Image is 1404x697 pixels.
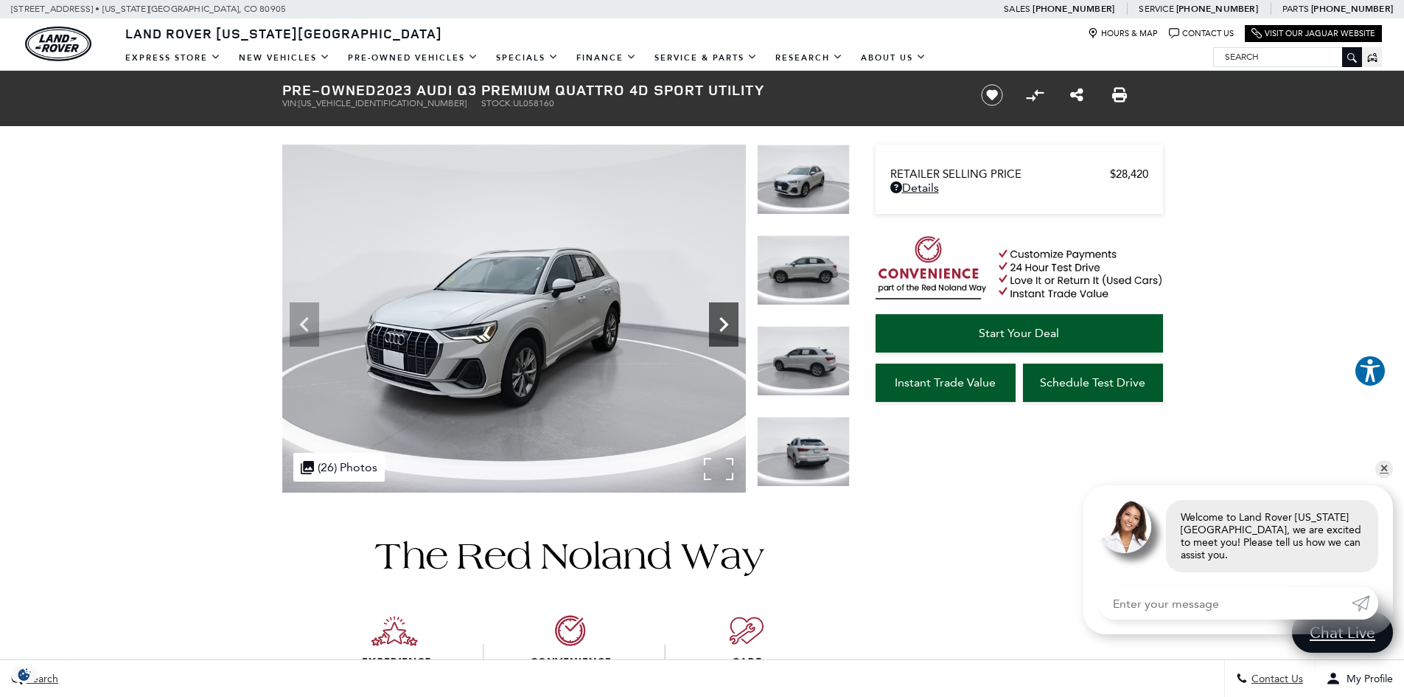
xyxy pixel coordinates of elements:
a: New Vehicles [230,45,339,71]
a: Visit Our Jaguar Website [1251,28,1375,39]
span: $28,420 [1110,167,1148,181]
a: Retailer Selling Price $28,420 [890,167,1148,181]
img: Opt-Out Icon [7,667,41,682]
nav: Main Navigation [116,45,935,71]
span: Retailer Selling Price [890,167,1110,181]
a: Specials [487,45,567,71]
input: Search [1214,48,1361,66]
a: Pre-Owned Vehicles [339,45,487,71]
a: About Us [852,45,935,71]
div: Previous [290,302,319,347]
strong: Pre-Owned [282,80,377,100]
a: Instant Trade Value [876,364,1016,402]
span: Service [1139,4,1173,14]
div: Next [709,302,738,347]
span: VIN: [282,98,298,108]
h1: 2023 Audi Q3 Premium quattro 4D Sport Utility [282,82,957,98]
a: Research [766,45,852,71]
a: Submit [1352,587,1378,620]
input: Enter your message [1098,587,1352,620]
span: [US_VEHICLE_IDENTIFICATION_NUMBER] [298,98,467,108]
button: Explore your accessibility options [1354,355,1386,387]
a: Contact Us [1169,28,1234,39]
img: Land Rover [25,27,91,61]
a: Hours & Map [1088,28,1158,39]
a: Service & Parts [646,45,766,71]
span: Contact Us [1248,673,1303,685]
img: Agent profile photo [1098,500,1151,553]
a: Details [890,181,1148,195]
button: Open user profile menu [1315,660,1404,697]
a: EXPRESS STORE [116,45,230,71]
a: [PHONE_NUMBER] [1033,3,1114,15]
a: Land Rover [US_STATE][GEOGRAPHIC_DATA] [116,24,451,42]
img: Used 2023 Ibis White Audi Premium image 4 [282,145,746,493]
img: Used 2023 Ibis White Audi Premium image 5 [757,235,850,305]
img: Used 2023 Ibis White Audi Premium image 6 [757,326,850,396]
a: [PHONE_NUMBER] [1311,3,1393,15]
img: Used 2023 Ibis White Audi Premium image 4 [757,145,850,215]
span: Land Rover [US_STATE][GEOGRAPHIC_DATA] [125,24,442,42]
span: Parts [1282,4,1309,14]
span: My Profile [1341,673,1393,685]
aside: Accessibility Help Desk [1354,355,1386,390]
a: Finance [567,45,646,71]
button: Compare Vehicle [1024,84,1046,106]
a: Share this Pre-Owned 2023 Audi Q3 Premium quattro 4D Sport Utility [1070,86,1083,104]
span: Stock: [481,98,513,108]
span: Schedule Test Drive [1040,375,1145,389]
div: Welcome to Land Rover [US_STATE][GEOGRAPHIC_DATA], we are excited to meet you! Please tell us how... [1166,500,1378,572]
span: Sales [1004,4,1030,14]
span: Start Your Deal [979,326,1059,340]
span: Instant Trade Value [895,375,996,389]
img: Used 2023 Ibis White Audi Premium image 7 [757,417,850,487]
a: [PHONE_NUMBER] [1176,3,1258,15]
a: Schedule Test Drive [1023,364,1163,402]
div: (26) Photos [293,453,385,482]
section: Click to Open Cookie Consent Modal [7,667,41,682]
a: Start Your Deal [876,314,1163,353]
a: land-rover [25,27,91,61]
a: Print this Pre-Owned 2023 Audi Q3 Premium quattro 4D Sport Utility [1112,86,1127,104]
span: UL058160 [513,98,554,108]
button: Save vehicle [976,83,1008,107]
a: [STREET_ADDRESS] • [US_STATE][GEOGRAPHIC_DATA], CO 80905 [11,4,286,14]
